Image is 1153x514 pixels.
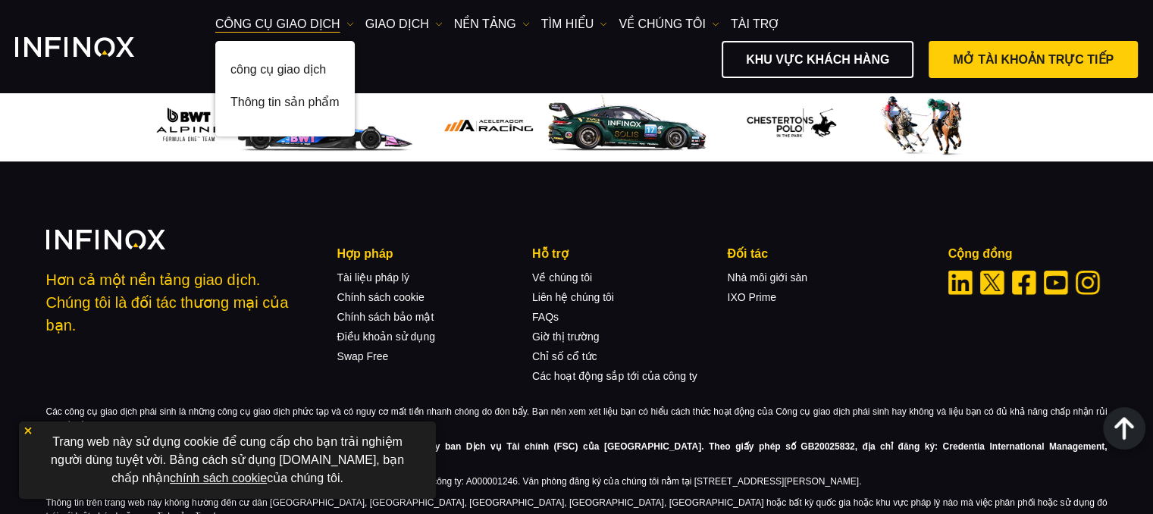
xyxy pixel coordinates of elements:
a: Tài trợ [731,15,780,33]
a: KHU VỰC KHÁCH HÀNG [722,41,913,78]
a: Facebook [1012,271,1036,295]
a: VỀ CHÚNG TÔI [619,15,719,33]
p: Các công cụ giao dịch phái sinh là những công cụ giao dịch phức tạp và có nguy cơ mất tiền nhanh ... [46,405,1108,432]
a: Liên hệ chúng tôi [532,291,614,303]
a: Điều khoản sử dụng [337,331,435,343]
a: Giờ thị trường [532,331,600,343]
a: MỞ TÀI KHOẢN TRỰC TIẾP [929,41,1138,78]
p: Hơn cả một nền tảng giao dịch. Chúng tôi là đối tác thương mại của bạn. [46,268,312,337]
a: Thông tin sản phẩm [215,89,355,121]
a: Chỉ số cổ tức [532,350,597,362]
a: IXO Prime [727,291,776,303]
p: Đối tác [727,245,922,263]
a: công cụ giao dịch [215,15,354,33]
img: yellow close icon [23,425,33,436]
a: Tìm hiểu [541,15,608,33]
a: Instagram [1076,271,1100,295]
a: Các hoạt động sắp tới của công ty [532,370,697,382]
a: chính sách cookie [170,472,267,484]
a: FAQs [532,311,559,323]
p: INFINOX Global Limited là một công ty kinh doanh dưới tên INFINOX và được đăng ký theo Số công ty... [46,475,1108,488]
a: Về chúng tôi [532,271,592,284]
p: Hợp pháp [337,245,532,263]
p: Trang web này sử dụng cookie để cung cấp cho bạn trải nghiệm người dùng tuyệt vời. Bằng cách sử d... [27,429,428,491]
a: Tài liệu pháp lý [337,271,409,284]
a: INFINOX Logo [15,37,170,57]
strong: INFINOX Limited là nhà cung cấp dịch vụ đầu tư được cấp phép và quản lý bởi Ủy ban Dịch vụ Tài ch... [46,441,1108,465]
a: Youtube [1044,271,1068,295]
p: Cộng đồng [948,245,1108,263]
a: NỀN TẢNG [454,15,530,33]
p: Hỗ trợ [532,245,727,263]
a: Linkedin [948,271,973,295]
a: Chính sách bảo mật [337,311,434,323]
a: công cụ giao dịch [215,56,355,89]
a: Nhà môi giới sàn [727,271,807,284]
a: GIAO DỊCH [365,15,443,33]
a: Swap Free [337,350,389,362]
a: Chính sách cookie [337,291,425,303]
a: Twitter [980,271,1004,295]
